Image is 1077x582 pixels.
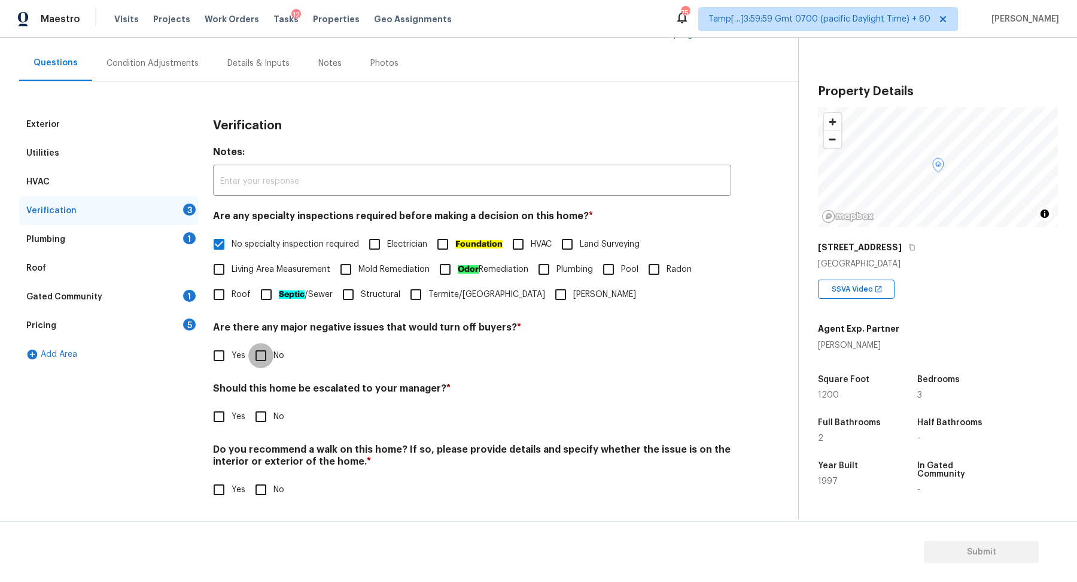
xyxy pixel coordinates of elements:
[107,57,199,69] div: Condition Adjustments
[232,484,245,496] span: Yes
[932,158,944,177] div: Map marker
[227,57,290,69] div: Details & Inputs
[681,7,689,19] div: 751
[824,113,841,131] button: Zoom in
[458,263,528,276] span: Remediation
[822,210,874,223] a: Mapbox homepage
[183,232,196,244] div: 1
[279,290,305,299] ah_el_jm_1744359450070: Septic
[832,283,878,295] span: SSVA Video
[183,319,196,331] div: 5
[573,289,636,301] span: [PERSON_NAME]
[580,238,640,251] span: Land Surveying
[818,241,902,253] h5: [STREET_ADDRESS]
[26,119,60,131] div: Exterior
[26,320,56,332] div: Pricing
[621,263,638,276] span: Pool
[213,322,731,338] h4: Are there any major negative issues that would turn off buyers?
[183,204,196,216] div: 3
[1041,207,1048,220] span: Toggle attribution
[874,285,883,293] img: Open In New Icon
[917,462,994,478] h5: In Gated Community
[818,258,1058,270] div: [GEOGRAPHIC_DATA]
[26,176,50,188] div: HVAC
[531,238,552,251] span: HVAC
[455,240,503,248] ah_el_jm_1744356462066: Foundation
[818,391,839,399] span: 1200
[26,147,59,159] div: Utilities
[824,131,841,148] span: Zoom out
[917,391,922,399] span: 3
[818,477,838,486] span: 1997
[374,13,452,25] span: Geo Assignments
[273,350,284,362] span: No
[26,205,77,217] div: Verification
[153,13,190,25] span: Projects
[318,57,342,69] div: Notes
[917,486,920,494] span: -
[708,13,930,25] span: Tamp[…]3:59:59 Gmt 0700 (pacific Daylight Time) + 60
[428,289,545,301] span: Termite/[GEOGRAPHIC_DATA]
[205,13,259,25] span: Work Orders
[370,57,398,69] div: Photos
[917,419,982,427] h5: Half Bathrooms
[818,434,823,442] span: 2
[818,323,899,335] h5: Agent Exp. Partner
[387,238,427,251] span: Electrician
[361,289,400,301] span: Structural
[818,419,881,427] h5: Full Bathrooms
[26,234,65,245] div: Plumbing
[232,238,359,251] span: No specialty inspection required
[917,434,920,442] span: -
[818,107,1058,227] canvas: Map
[273,15,299,23] span: Tasks
[917,375,960,384] h5: Bedrooms
[26,262,46,274] div: Roof
[34,57,78,69] div: Questions
[232,350,245,362] span: Yes
[818,462,858,470] h5: Year Built
[213,444,731,472] h4: Do you recommend a walk on this home? If so, please provide details and specify whether the issue...
[987,13,1059,25] span: [PERSON_NAME]
[19,340,199,369] div: Add Area
[667,263,692,276] span: Radon
[213,383,731,399] h4: Should this home be escalated to your manager?
[232,263,330,276] span: Living Area Measurement
[273,484,284,496] span: No
[818,375,869,384] h5: Square Foot
[114,13,139,25] span: Visits
[1038,207,1052,221] button: Toggle attribution
[213,146,731,163] h4: Notes:
[556,263,593,276] span: Plumbing
[358,263,430,276] span: Mold Remediation
[818,339,899,351] div: [PERSON_NAME]
[41,13,80,25] span: Maestro
[26,291,102,303] div: Gated Community
[313,13,360,25] span: Properties
[279,289,333,301] span: /Sewer
[213,120,282,132] h3: Verification
[818,280,895,299] div: SSVA Video
[232,411,245,423] span: Yes
[824,131,841,148] button: Zoom out
[458,265,479,274] ah_el_jm_1744356538015: Odor
[213,210,731,227] h4: Are any specialty inspections required before making a decision on this home?
[232,289,251,301] span: Roof
[213,168,731,196] input: Enter your response
[273,411,284,423] span: No
[818,86,1058,98] h3: Property Details
[183,290,196,302] div: 1
[906,242,917,253] button: Copy Address
[291,9,301,21] div: 12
